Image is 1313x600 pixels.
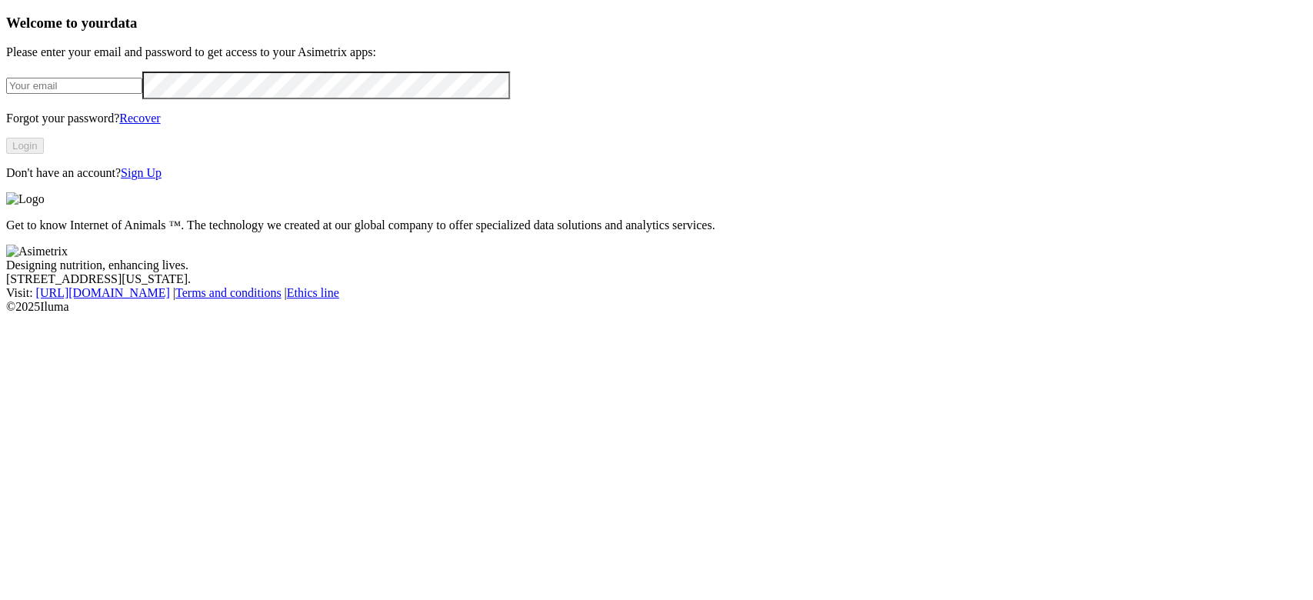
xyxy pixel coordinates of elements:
[6,218,1307,232] p: Get to know Internet of Animals ™. The technology we created at our global company to offer speci...
[6,166,1307,180] p: Don't have an account?
[6,192,45,206] img: Logo
[6,78,142,94] input: Your email
[6,272,1307,286] div: [STREET_ADDRESS][US_STATE].
[287,286,339,299] a: Ethics line
[6,15,1307,32] h3: Welcome to your
[6,286,1307,300] div: Visit : | |
[6,45,1307,59] p: Please enter your email and password to get access to your Asimetrix apps:
[6,300,1307,314] div: © 2025 Iluma
[6,258,1307,272] div: Designing nutrition, enhancing lives.
[110,15,137,31] span: data
[175,286,282,299] a: Terms and conditions
[121,166,162,179] a: Sign Up
[119,112,160,125] a: Recover
[6,245,68,258] img: Asimetrix
[36,286,170,299] a: [URL][DOMAIN_NAME]
[6,138,44,154] button: Login
[6,112,1307,125] p: Forgot your password?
